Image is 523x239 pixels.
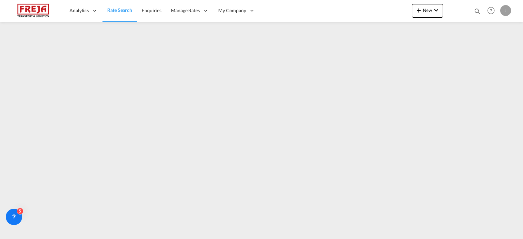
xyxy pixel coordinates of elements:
md-icon: icon-magnify [474,7,481,15]
md-icon: icon-chevron-down [432,6,440,14]
button: icon-plus 400-fgNewicon-chevron-down [412,4,443,18]
div: Help [485,5,500,17]
span: Help [485,5,497,16]
div: J [500,5,511,16]
span: Manage Rates [171,7,200,14]
div: icon-magnify [474,7,481,18]
span: Enquiries [142,7,161,13]
span: New [415,7,440,13]
md-icon: icon-plus 400-fg [415,6,423,14]
span: Analytics [69,7,89,14]
span: My Company [218,7,246,14]
span: Rate Search [107,7,132,13]
img: 586607c025bf11f083711d99603023e7.png [10,3,56,18]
